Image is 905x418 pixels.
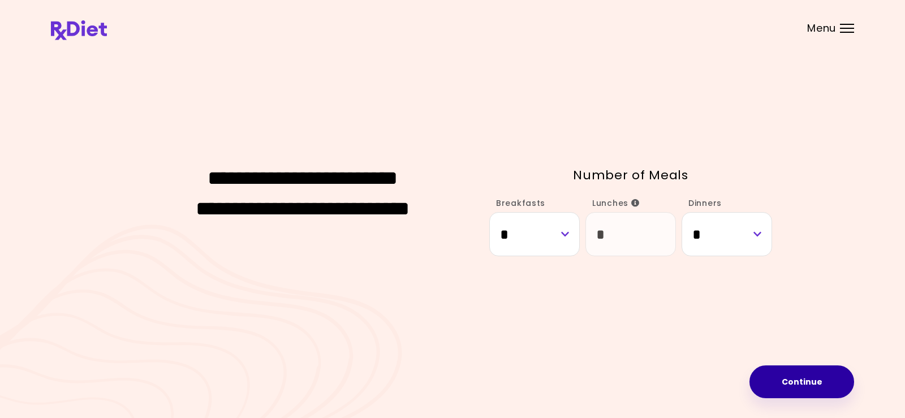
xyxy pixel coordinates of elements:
i: Info [631,199,640,207]
label: Dinners [682,197,722,209]
span: Menu [807,23,836,33]
img: RxDiet [51,20,107,40]
p: Number of Meals [489,165,772,186]
button: Continue [749,365,854,398]
label: Breakfasts [489,197,545,209]
span: Lunches [592,197,640,209]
